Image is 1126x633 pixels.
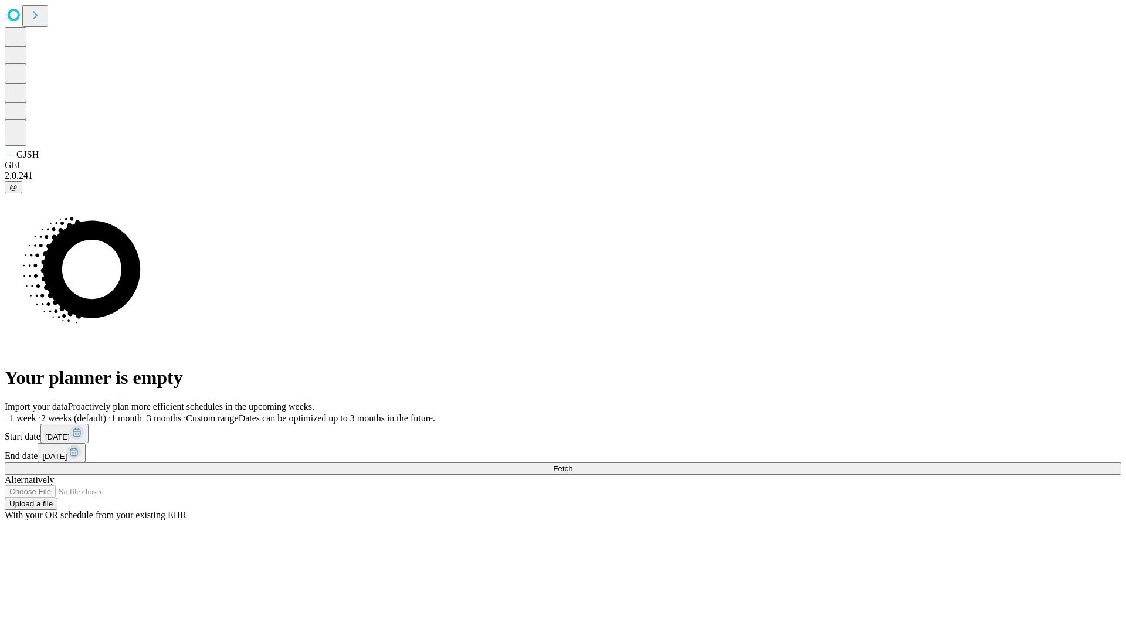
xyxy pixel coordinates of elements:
span: With your OR schedule from your existing EHR [5,510,186,520]
span: [DATE] [45,433,70,441]
span: Fetch [553,464,572,473]
div: End date [5,443,1121,462]
div: GEI [5,160,1121,171]
button: Upload a file [5,498,57,510]
button: [DATE] [38,443,86,462]
button: Fetch [5,462,1121,475]
span: 3 months [147,413,181,423]
span: 2 weeks (default) [41,413,106,423]
span: [DATE] [42,452,67,461]
span: GJSH [16,149,39,159]
span: 1 month [111,413,142,423]
span: Proactively plan more efficient schedules in the upcoming weeks. [68,401,314,411]
div: 2.0.241 [5,171,1121,181]
button: [DATE] [40,424,89,443]
span: Import your data [5,401,68,411]
span: @ [9,183,18,192]
h1: Your planner is empty [5,367,1121,389]
button: @ [5,181,22,193]
div: Start date [5,424,1121,443]
span: 1 week [9,413,36,423]
span: Alternatively [5,475,54,485]
span: Custom range [186,413,238,423]
span: Dates can be optimized up to 3 months in the future. [239,413,435,423]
